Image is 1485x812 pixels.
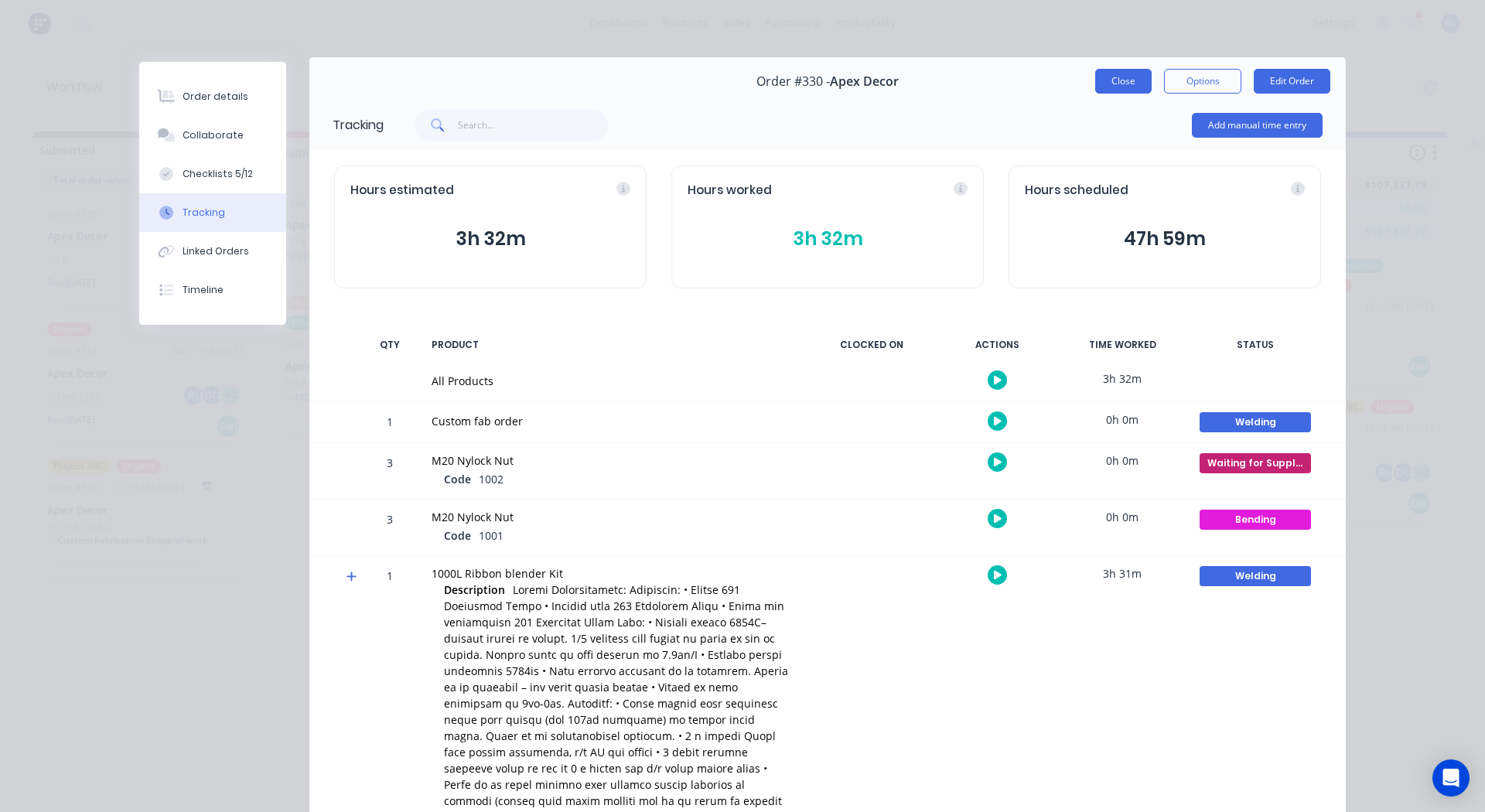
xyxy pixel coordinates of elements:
button: Timeline [139,271,286,309]
span: Apex Decor [830,74,899,89]
div: Waiting for Supplier [1200,453,1311,473]
div: Collaborate [183,128,244,142]
div: Welding [1200,412,1311,432]
button: Edit Order [1254,69,1330,94]
button: Linked Orders [139,232,286,271]
button: Options [1164,69,1241,94]
div: Order details [183,90,248,104]
div: 3h 31m [1064,556,1180,591]
span: 1001 [479,528,504,543]
div: Linked Orders [183,244,249,258]
span: Code [444,527,471,544]
div: 0h 0m [1064,500,1180,534]
button: Order details [139,77,286,116]
div: 0h 0m [1064,443,1180,478]
button: Add manual time entry [1192,113,1323,138]
button: Welding [1199,565,1312,587]
div: M20 Nylock Nut [432,452,795,469]
div: Bending [1200,510,1311,530]
div: Tracking [183,206,225,220]
div: Open Intercom Messenger [1432,759,1470,797]
span: 1002 [479,472,504,486]
div: STATUS [1190,329,1321,361]
button: 3h 32m [688,224,968,254]
button: 3h 32m [350,224,630,254]
span: Hours worked [688,182,772,200]
div: All Products [432,373,795,389]
div: 3 [367,502,413,555]
span: Hours estimated [350,182,454,200]
div: Checklists 5/12 [183,167,253,181]
button: 47h 59m [1025,224,1305,254]
div: 0h 0m [1064,402,1180,437]
button: Welding [1199,411,1312,433]
button: Collaborate [139,116,286,155]
div: ACTIONS [939,329,1055,361]
div: Timeline [183,283,224,297]
div: M20 Nylock Nut [432,509,795,525]
button: Tracking [139,193,286,232]
div: Custom fab order [432,413,795,429]
button: Waiting for Supplier [1199,452,1312,474]
div: QTY [367,329,413,361]
div: Welding [1200,566,1311,586]
button: Checklists 5/12 [139,155,286,193]
button: Close [1095,69,1152,94]
div: 3 [367,445,413,499]
span: Code [444,471,471,487]
span: Description [444,582,505,598]
input: Search... [458,110,609,141]
div: Tracking [333,116,384,135]
div: CLOCKED ON [814,329,930,361]
div: TIME WORKED [1064,329,1180,361]
div: PRODUCT [422,329,804,361]
button: Bending [1199,509,1312,531]
div: 3h 32m [1064,361,1180,396]
div: 1 [367,404,413,442]
div: 1000L Ribbon blender Kit [432,565,795,582]
span: Hours scheduled [1025,182,1128,200]
span: Order #330 - [756,74,830,89]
